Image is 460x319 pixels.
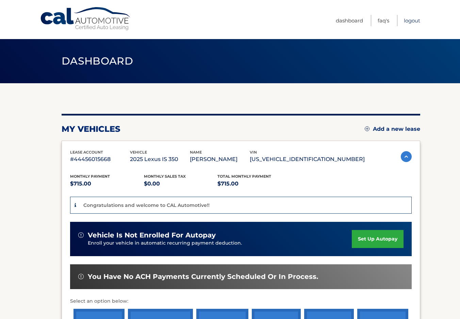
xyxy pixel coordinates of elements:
a: Cal Automotive [40,7,132,31]
span: You have no ACH payments currently scheduled or in process. [88,272,318,281]
span: lease account [70,150,103,155]
p: [PERSON_NAME] [190,155,250,164]
img: add.svg [365,126,369,131]
a: Add a new lease [365,126,420,132]
span: Monthly sales Tax [144,174,186,179]
p: #44456015668 [70,155,130,164]
p: $715.00 [70,179,144,189]
span: name [190,150,202,155]
p: 2025 Lexus IS 350 [130,155,190,164]
img: accordion-active.svg [401,151,412,162]
span: Total Monthly Payment [217,174,271,179]
p: Select an option below: [70,297,412,305]
p: $715.00 [217,179,291,189]
img: alert-white.svg [78,274,84,279]
a: FAQ's [378,15,389,26]
a: set up autopay [352,230,404,248]
span: vin [250,150,257,155]
span: Dashboard [62,55,133,67]
p: [US_VEHICLE_IDENTIFICATION_NUMBER] [250,155,365,164]
span: Monthly Payment [70,174,110,179]
span: vehicle [130,150,147,155]
p: Enroll your vehicle in automatic recurring payment deduction. [88,240,352,247]
a: Dashboard [336,15,363,26]
span: vehicle is not enrolled for autopay [88,231,216,240]
a: Logout [404,15,420,26]
p: Congratulations and welcome to CAL Automotive!! [83,202,210,208]
h2: my vehicles [62,124,120,134]
img: alert-white.svg [78,232,84,238]
p: $0.00 [144,179,218,189]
